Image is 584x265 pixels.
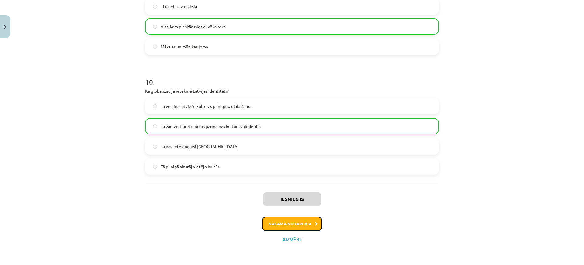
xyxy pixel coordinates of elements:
input: Tā pilnībā aizstāj vietējo kultūru [153,165,157,169]
span: Tā veicina latviešu kultūras pilnīgu saglabāšanos [161,103,252,109]
img: icon-close-lesson-0947bae3869378f0d4975bcd49f059093ad1ed9edebbc8119c70593378902aed.svg [4,25,6,29]
p: Kā globalizācija ietekmē Latvijas identitāti? [145,88,439,94]
h1: 10 . [145,67,439,86]
input: Viss, kam pieskārusies cilvēka roka [153,25,157,29]
span: Tikai elitārā māksla [161,3,197,10]
button: Aizvērt [280,236,304,242]
input: Tikai elitārā māksla [153,5,157,9]
span: Tā var radīt pretrunīgas pārmaiņas kultūras piederībā [161,123,261,130]
input: Tā veicina latviešu kultūras pilnīgu saglabāšanos [153,104,157,108]
span: Tā nav ietekmējusi [GEOGRAPHIC_DATA] [161,143,239,150]
span: Viss, kam pieskārusies cilvēka roka [161,23,226,30]
span: Mākslas un mūzikas joma [161,44,208,50]
input: Tā nav ietekmējusi [GEOGRAPHIC_DATA] [153,145,157,149]
button: Nākamā nodarbība [262,217,322,231]
button: Iesniegts [263,192,321,206]
span: Tā pilnībā aizstāj vietējo kultūru [161,163,222,170]
input: Mākslas un mūzikas joma [153,45,157,49]
input: Tā var radīt pretrunīgas pārmaiņas kultūras piederībā [153,124,157,128]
